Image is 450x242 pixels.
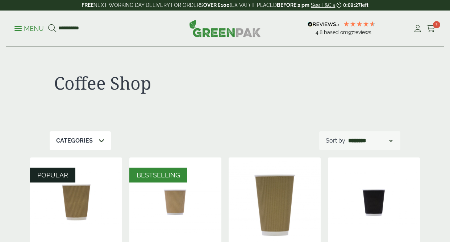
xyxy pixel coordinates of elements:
p: Menu [14,24,44,33]
span: BESTSELLING [137,171,180,179]
a: See T&C's [311,2,335,8]
img: GreenPak Supplies [189,20,261,37]
span: reviews [354,29,371,35]
span: 0:09:27 [343,2,361,8]
span: POPULAR [37,171,68,179]
i: Cart [426,25,436,32]
select: Shop order [347,136,394,145]
span: Based on [324,29,346,35]
a: 1 [426,23,436,34]
strong: BEFORE 2 pm [277,2,309,8]
span: left [361,2,368,8]
span: 4.8 [316,29,324,35]
strong: FREE [82,2,93,8]
h1: Coffee Shop [54,73,221,94]
strong: OVER £100 [203,2,230,8]
p: Categories [56,136,93,145]
i: My Account [413,25,422,32]
span: 197 [346,29,354,35]
a: Menu [14,24,44,32]
div: 4.79 Stars [343,21,376,27]
span: 1 [433,21,440,28]
p: Sort by [326,136,345,145]
img: REVIEWS.io [308,22,339,27]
